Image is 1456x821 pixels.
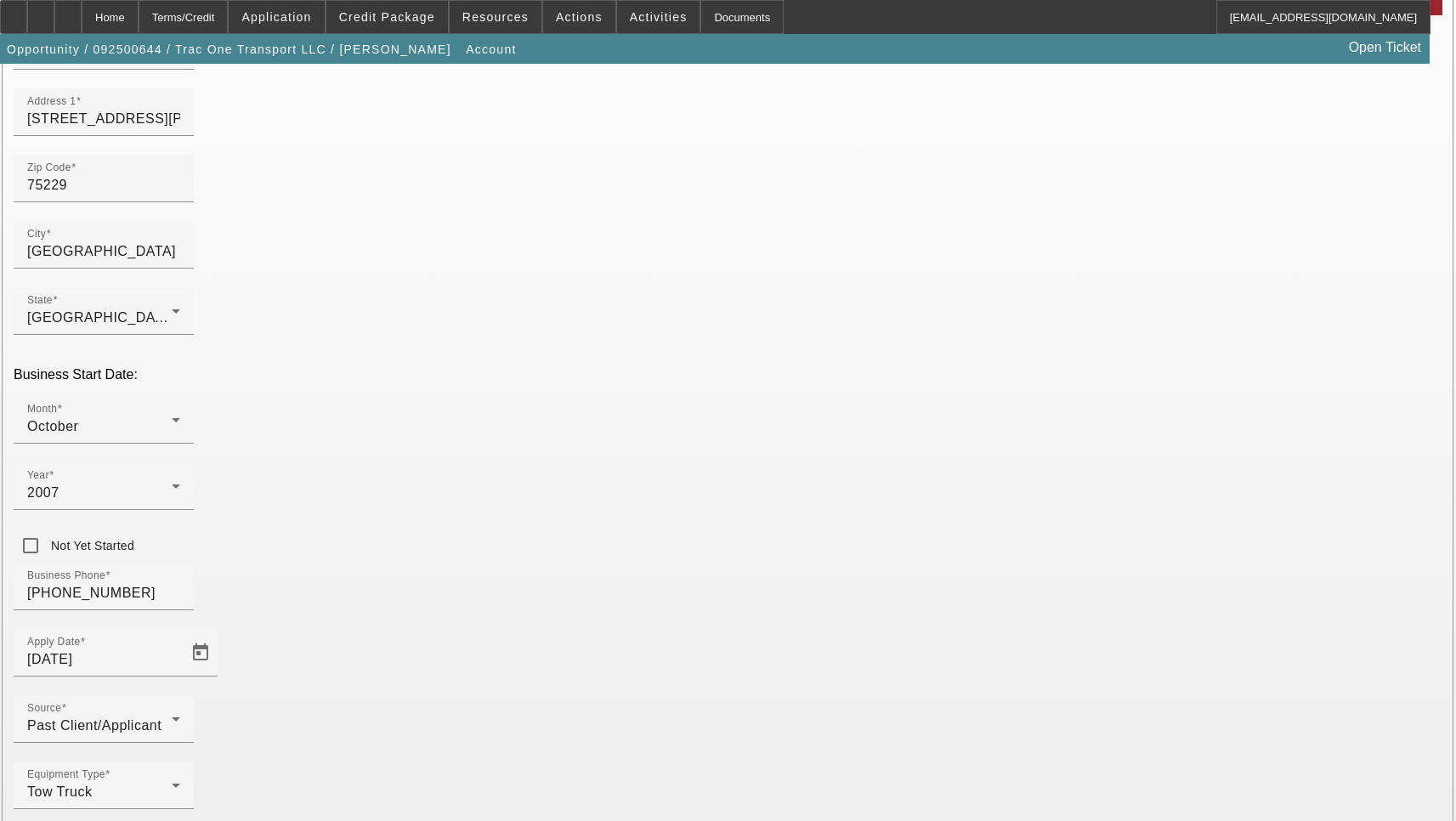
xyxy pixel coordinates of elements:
[27,162,71,173] mat-label: Zip Code
[462,34,520,65] button: Account
[450,1,541,33] button: Resources
[229,1,324,33] button: Application
[184,636,218,670] button: Open calendar
[27,637,80,648] mat-label: Apply Date
[7,42,451,56] span: Opportunity / 092500644 / Trac One Transport LLC / [PERSON_NAME]
[27,419,78,433] span: October
[27,310,176,325] span: [GEOGRAPHIC_DATA]
[27,718,161,733] span: Past Client/Applicant
[241,10,311,24] span: Application
[462,10,529,24] span: Resources
[27,96,76,107] mat-label: Address 1
[326,1,448,33] button: Credit Package
[27,784,93,799] span: Tow Truck
[27,295,53,306] mat-label: State
[339,10,435,24] span: Credit Package
[27,485,59,500] span: 2007
[1342,33,1428,62] a: Open Ticket
[630,10,688,24] span: Activities
[27,404,57,415] mat-label: Month
[543,1,615,33] button: Actions
[617,1,700,33] button: Activities
[27,229,46,240] mat-label: City
[27,570,105,581] mat-label: Business Phone
[556,10,603,24] span: Actions
[27,769,105,780] mat-label: Equipment Type
[14,367,1442,382] p: Business Start Date:
[27,470,49,481] mat-label: Year
[27,703,61,714] mat-label: Source
[48,537,134,554] label: Not Yet Started
[466,42,516,56] span: Account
